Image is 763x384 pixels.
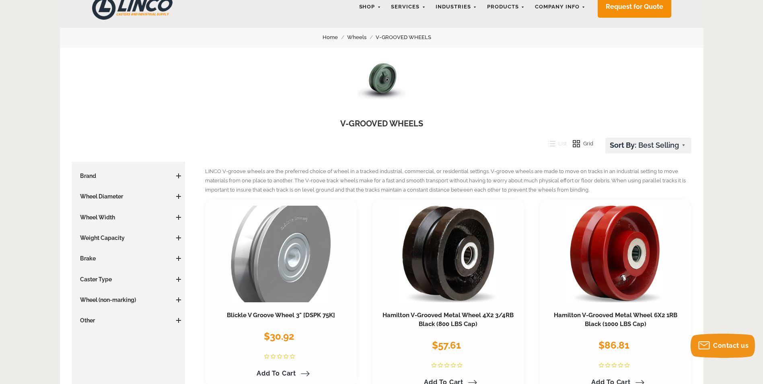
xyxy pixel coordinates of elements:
[542,138,567,150] button: List
[205,167,691,194] p: LINCO V-groove wheels are the preferred choice of wheel in a tracked industrial, commercial, or r...
[76,234,181,242] h3: Weight Capacity
[264,330,294,342] span: $30.92
[76,192,181,200] h3: Wheel Diameter
[432,339,461,351] span: $57.61
[76,275,181,283] h3: Caster Type
[713,342,749,349] span: Contact us
[257,370,296,377] span: Add to Cart
[252,367,310,380] a: Add to Cart
[76,213,181,221] h3: Wheel Width
[76,254,181,262] h3: Brake
[383,312,514,328] a: Hamilton V-Grooved Metal Wheel 4X2 3/4RB Black (800 LBS Cap)
[598,339,629,351] span: $86.81
[376,33,440,42] a: V-GROOVED WHEELS
[554,312,677,328] a: Hamilton V-Grooved Metal Wheel 6X2 1RB Black (1000 LBS Cap)
[323,33,347,42] a: Home
[76,296,181,304] h3: Wheel (non-marking)
[76,316,181,324] h3: Other
[227,312,335,319] a: Blickle V Groove Wheel 3" [DSPK 75K]
[567,138,593,150] button: Grid
[346,47,418,100] img: V-GROOVED WHEELS
[72,118,691,130] h1: V-GROOVED WHEELS
[347,33,376,42] a: Wheels
[76,172,181,180] h3: Brand
[691,334,755,358] button: Contact us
